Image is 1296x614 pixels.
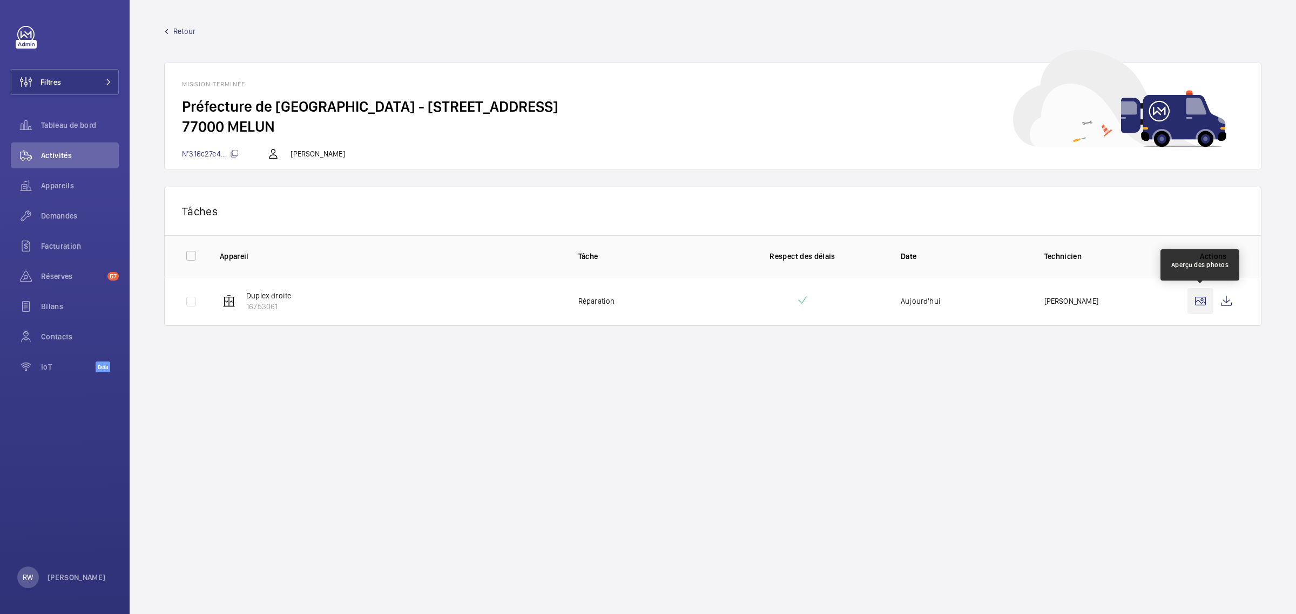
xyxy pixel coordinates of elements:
[182,97,1244,117] h2: Préfecture de [GEOGRAPHIC_DATA] - [STREET_ADDRESS]
[578,296,615,306] p: Réparation
[1013,50,1226,147] img: car delivery
[41,271,103,282] span: Réserves
[901,251,1027,262] p: Date
[96,361,110,372] span: Beta
[41,241,119,251] span: Facturation
[41,180,119,191] span: Appareils
[246,301,291,312] p: 16753061
[291,148,345,159] p: [PERSON_NAME]
[41,120,119,131] span: Tableau de bord
[182,204,1244,218] p: Tâches
[40,77,61,87] span: Filtres
[182,117,1244,137] h2: 77000 MELUN
[41,331,119,342] span: Contacts
[173,26,195,37] span: Retour
[1171,260,1229,270] div: Aperçu des photos
[107,272,119,281] span: 57
[1044,251,1170,262] p: Technicien
[220,251,561,262] p: Appareil
[901,296,941,306] p: Aujourd'hui
[222,295,235,308] img: elevator.svg
[1044,296,1098,306] p: [PERSON_NAME]
[23,572,33,583] p: RW
[182,149,239,158] span: N°316c27e4...
[182,80,1244,88] h1: Mission terminée
[48,572,106,583] p: [PERSON_NAME]
[11,69,119,95] button: Filtres
[246,290,291,301] p: Duplex droite
[41,210,119,221] span: Demandes
[578,251,704,262] p: Tâche
[41,150,119,161] span: Activités
[41,361,96,372] span: IoT
[41,301,119,312] span: Bilans
[721,251,883,262] p: Respect des délais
